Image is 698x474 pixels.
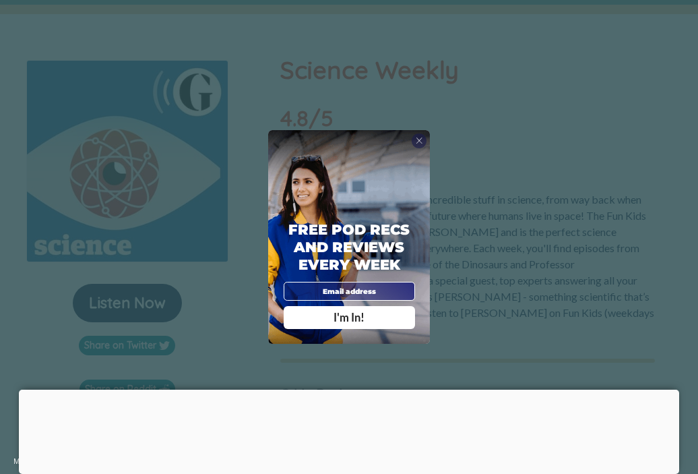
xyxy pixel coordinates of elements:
[13,456,102,466] a: Made with ♥️ by OptiMonk
[334,311,364,324] span: I'm In!
[19,390,679,471] iframe: Advertisement
[288,221,410,274] span: Free Pod Recs and Reviews every week
[416,136,423,146] span: X
[284,282,415,301] input: Email address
